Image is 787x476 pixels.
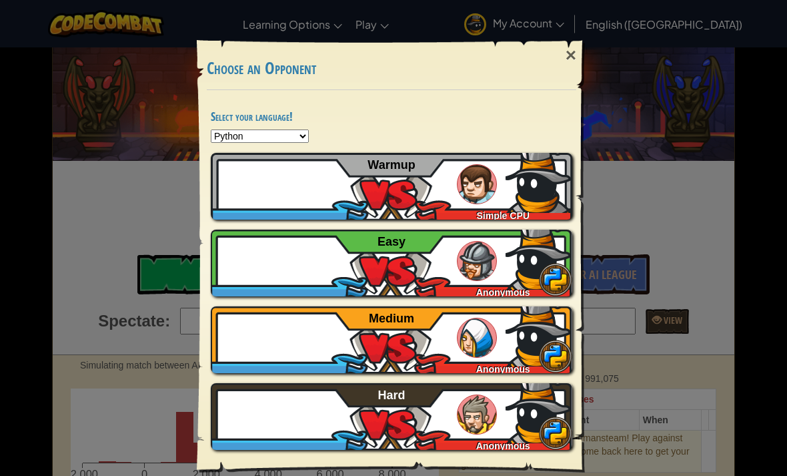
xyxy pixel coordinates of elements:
img: CfqfL6txSWB4AAAAABJRU5ErkJggg== [506,146,572,213]
span: Simple CPU [477,210,530,221]
a: Anonymous [211,383,572,450]
img: CfqfL6txSWB4AAAAABJRU5ErkJggg== [506,223,572,290]
a: Anonymous [211,230,572,296]
img: humans_ladder_hard.png [457,395,497,435]
h4: Select your language! [211,110,572,123]
div: × [556,36,586,75]
span: Anonymous [476,364,530,375]
a: Simple CPU [211,153,572,220]
img: CfqfL6txSWB4AAAAABJRU5ErkJggg== [506,300,572,367]
h3: Choose an Opponent [207,59,576,77]
img: humans_ladder_medium.png [457,318,497,358]
span: Warmup [367,158,415,172]
img: CfqfL6txSWB4AAAAABJRU5ErkJggg== [506,377,572,443]
img: humans_ladder_tutorial.png [457,164,497,204]
img: humans_ladder_easy.png [457,241,497,281]
a: Anonymous [211,306,572,373]
span: Anonymous [476,287,530,298]
span: Anonymous [476,441,530,451]
span: Easy [377,235,406,248]
span: Medium [369,312,414,325]
span: Hard [378,389,406,402]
